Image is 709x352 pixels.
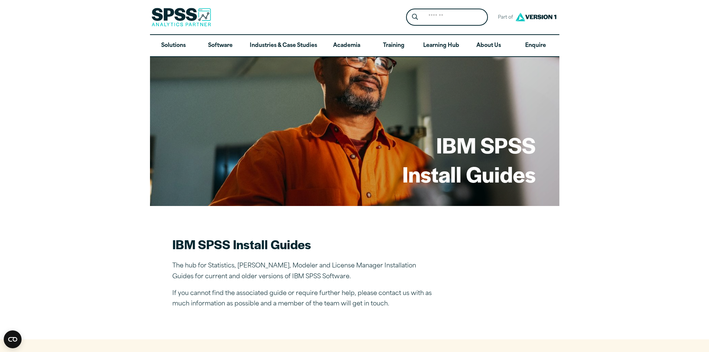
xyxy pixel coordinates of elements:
a: Learning Hub [417,35,465,57]
a: Solutions [150,35,197,57]
a: Software [197,35,244,57]
img: Version1 Logo [514,10,558,24]
a: Industries & Case Studies [244,35,323,57]
form: Site Header Search Form [406,9,488,26]
svg: Search magnifying glass icon [412,14,418,20]
h2: IBM SPSS Install Guides [172,236,433,253]
a: Enquire [512,35,559,57]
h1: IBM SPSS Install Guides [402,130,536,188]
nav: Desktop version of site main menu [150,35,559,57]
span: Part of [494,12,514,23]
a: About Us [465,35,512,57]
img: SPSS Analytics Partner [151,8,211,26]
p: If you cannot find the associated guide or require further help, please contact us with as much i... [172,288,433,310]
p: The hub for Statistics, [PERSON_NAME], Modeler and License Manager Installation Guides for curren... [172,261,433,282]
a: Academia [323,35,370,57]
button: Search magnifying glass icon [408,10,422,24]
a: Training [370,35,417,57]
button: Open CMP widget [4,330,22,348]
